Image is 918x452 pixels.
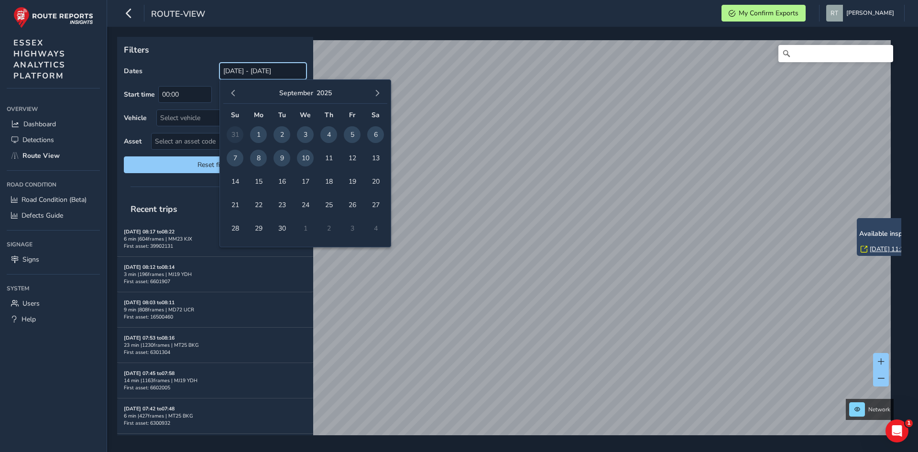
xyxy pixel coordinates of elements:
img: rr logo [13,7,93,28]
button: [PERSON_NAME] [826,5,897,22]
a: Route View [7,148,100,164]
strong: [DATE] 07:53 to 08:16 [124,334,175,342]
span: Dashboard [23,120,56,129]
span: 7 [227,150,243,166]
img: diamond-layout [826,5,843,22]
div: 14 min | 1163 frames | MJ19 YDH [124,377,306,384]
span: Sa [372,110,380,120]
label: Vehicle [124,113,147,122]
span: 5 [344,126,361,143]
label: Start time [124,90,155,99]
a: Dashboard [7,116,100,132]
div: 3 min | 196 frames | MJ19 YDH [124,271,306,278]
span: 17 [297,173,314,190]
span: Reset filters [131,160,299,169]
span: 11 [320,150,337,166]
a: Signs [7,252,100,267]
a: Help [7,311,100,327]
span: 21 [227,197,243,213]
span: 29 [250,220,267,237]
a: [DATE] 11:33 [870,245,908,254]
span: First asset: 39902131 [124,243,173,250]
span: 9 [273,150,290,166]
span: 24 [297,197,314,213]
span: 14 [227,173,243,190]
div: 23 min | 1230 frames | MT25 BKG [124,342,306,349]
iframe: Intercom live chat [885,419,908,442]
span: 8 [250,150,267,166]
span: We [300,110,311,120]
span: 30 [273,220,290,237]
div: 9 min | 808 frames | MD72 UCR [124,306,306,313]
span: Su [231,110,239,120]
span: First asset: 16500460 [124,313,173,320]
span: 3 [297,126,314,143]
strong: [DATE] 07:45 to 07:58 [124,370,175,377]
label: Dates [124,66,142,76]
span: Tu [278,110,286,120]
span: First asset: 6601907 [124,278,170,285]
p: Filters [124,44,306,56]
a: Road Condition (Beta) [7,192,100,208]
span: [PERSON_NAME] [846,5,894,22]
span: First asset: 6602005 [124,384,170,391]
span: Route View [22,151,60,160]
span: 10 [297,150,314,166]
strong: [DATE] 08:17 to 08:22 [124,228,175,235]
span: First asset: 6300932 [124,419,170,427]
span: route-view [151,8,205,22]
button: Reset filters [124,156,306,173]
div: Select vehicle [157,110,290,126]
a: Defects Guide [7,208,100,223]
span: Select an asset code [152,133,290,149]
canvas: Map [120,40,891,446]
a: Detections [7,132,100,148]
div: Signage [7,237,100,252]
span: Defects Guide [22,211,63,220]
span: 1 [250,126,267,143]
span: Users [22,299,40,308]
label: Asset [124,137,142,146]
span: Fr [349,110,355,120]
span: ESSEX HIGHWAYS ANALYTICS PLATFORM [13,37,66,81]
span: 15 [250,173,267,190]
input: Search [778,45,893,62]
div: System [7,281,100,296]
a: Users [7,296,100,311]
span: Mo [254,110,263,120]
div: 6 min | 427 frames | MT25 BKG [124,412,306,419]
span: 13 [367,150,384,166]
span: 18 [320,173,337,190]
span: Signs [22,255,39,264]
span: Detections [22,135,54,144]
span: Help [22,315,36,324]
div: 6 min | 604 frames | MM23 KJX [124,235,306,243]
span: 4 [320,126,337,143]
span: 26 [344,197,361,213]
span: 12 [344,150,361,166]
span: 2 [273,126,290,143]
span: Network [868,406,890,413]
span: First asset: 6301304 [124,349,170,356]
div: Road Condition [7,177,100,192]
strong: [DATE] 08:03 to 08:11 [124,299,175,306]
span: Th [325,110,333,120]
button: September [279,88,313,98]
div: Overview [7,102,100,116]
span: 27 [367,197,384,213]
span: 1 [905,419,913,427]
span: Recent trips [124,197,184,221]
span: 16 [273,173,290,190]
button: My Confirm Exports [721,5,806,22]
span: 22 [250,197,267,213]
span: 25 [320,197,337,213]
span: 20 [367,173,384,190]
span: My Confirm Exports [739,9,798,18]
button: 2025 [317,88,332,98]
span: 19 [344,173,361,190]
span: 23 [273,197,290,213]
strong: [DATE] 07:42 to 07:48 [124,405,175,412]
span: 28 [227,220,243,237]
span: 6 [367,126,384,143]
strong: [DATE] 08:12 to 08:14 [124,264,175,271]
